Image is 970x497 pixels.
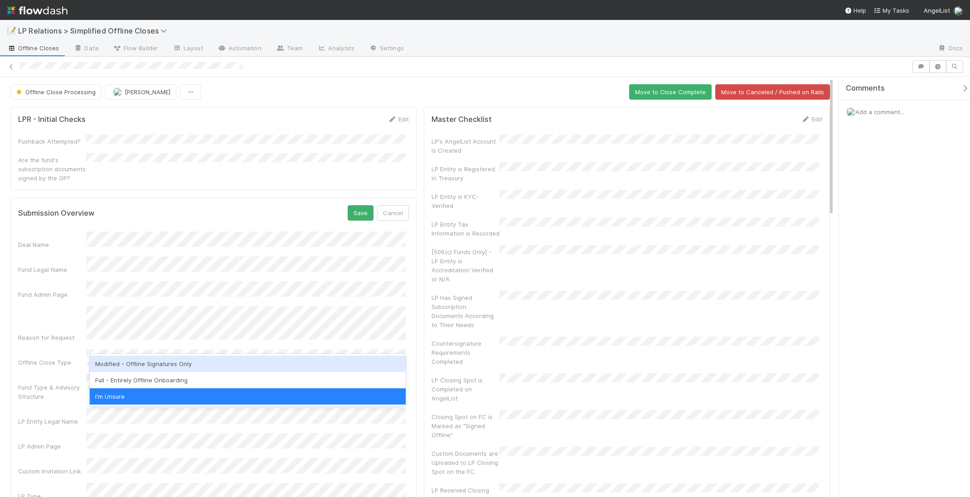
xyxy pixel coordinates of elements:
[113,87,122,97] img: avatar_6177bb6d-328c-44fd-b6eb-4ffceaabafa4.png
[432,220,500,238] div: LP Entity Tax Information is Recorded
[432,115,492,124] h5: Master Checklist
[18,155,86,183] div: Are the fund's subscription documents signed by the GP?
[801,116,822,123] a: Edit
[432,449,500,476] div: Custom Documents are Uploaded to LP Closing Spot on the FC
[432,376,500,403] div: LP Closing Spot is Completed on AngelList
[18,383,86,401] div: Fund Type & Advisory Structure
[432,192,500,210] div: LP Entity is KYC-Verified
[210,42,269,56] a: Automation
[432,137,500,155] div: LP's AngelList Account is Created
[432,164,500,183] div: LP Entity is Registered in Treasury
[7,27,16,34] span: 📝
[432,339,500,366] div: Countersignature Requirements Completed
[388,116,409,123] a: Edit
[18,417,86,426] div: LP Entity Legal Name
[377,205,409,221] button: Cancel
[348,205,373,221] button: Save
[106,42,165,56] a: Flow Builder
[18,333,86,342] div: Reason for Request
[90,388,406,405] div: I'm Unsure
[924,7,950,14] span: AngelList
[10,84,102,100] button: Offline Close Processing
[432,293,500,329] div: LP Has Signed Subscription Documents According to Their Needs
[18,240,86,249] div: Deal Name
[113,43,158,53] span: Flow Builder
[90,372,406,388] div: Full - Entirely Offline Onboarding
[432,412,500,439] div: Closing Spot on FC is Marked as "Signed Offline"
[715,84,830,100] button: Move to Canceled / Pushed on Rails
[90,356,406,372] div: Modified - Offline Signatures Only
[844,6,866,15] div: Help
[18,115,86,124] h5: LPR - Initial Checks
[18,358,86,367] div: Offline Close Type
[873,6,909,15] a: My Tasks
[18,442,86,451] div: LP Admin Page
[954,6,963,15] img: avatar_6177bb6d-328c-44fd-b6eb-4ffceaabafa4.png
[362,42,411,56] a: Settings
[855,108,904,116] span: Add a comment...
[165,42,210,56] a: Layout
[18,290,86,299] div: Fund Admin Page
[846,107,855,116] img: avatar_6177bb6d-328c-44fd-b6eb-4ffceaabafa4.png
[7,43,59,53] span: Offline Closes
[873,7,909,14] span: My Tasks
[18,467,86,476] div: Custom Invitation Link
[18,26,171,35] span: LP Relations > Simplified Offline Closes
[66,42,105,56] a: Data
[629,84,712,100] button: Move to Close Complete
[125,88,170,96] span: [PERSON_NAME]
[310,42,362,56] a: Analytics
[105,84,176,100] button: [PERSON_NAME]
[18,137,86,146] div: Pushback Attempted?
[7,3,68,18] img: logo-inverted-e16ddd16eac7371096b0.svg
[18,265,86,274] div: Fund Legal Name
[18,209,94,218] h5: Submission Overview
[15,88,96,96] span: Offline Close Processing
[432,247,500,284] div: [506(c) Funds Only] - LP Entity is Accreditation Verified or N/A
[269,42,310,56] a: Team
[931,42,970,56] a: Docs
[846,84,885,93] span: Comments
